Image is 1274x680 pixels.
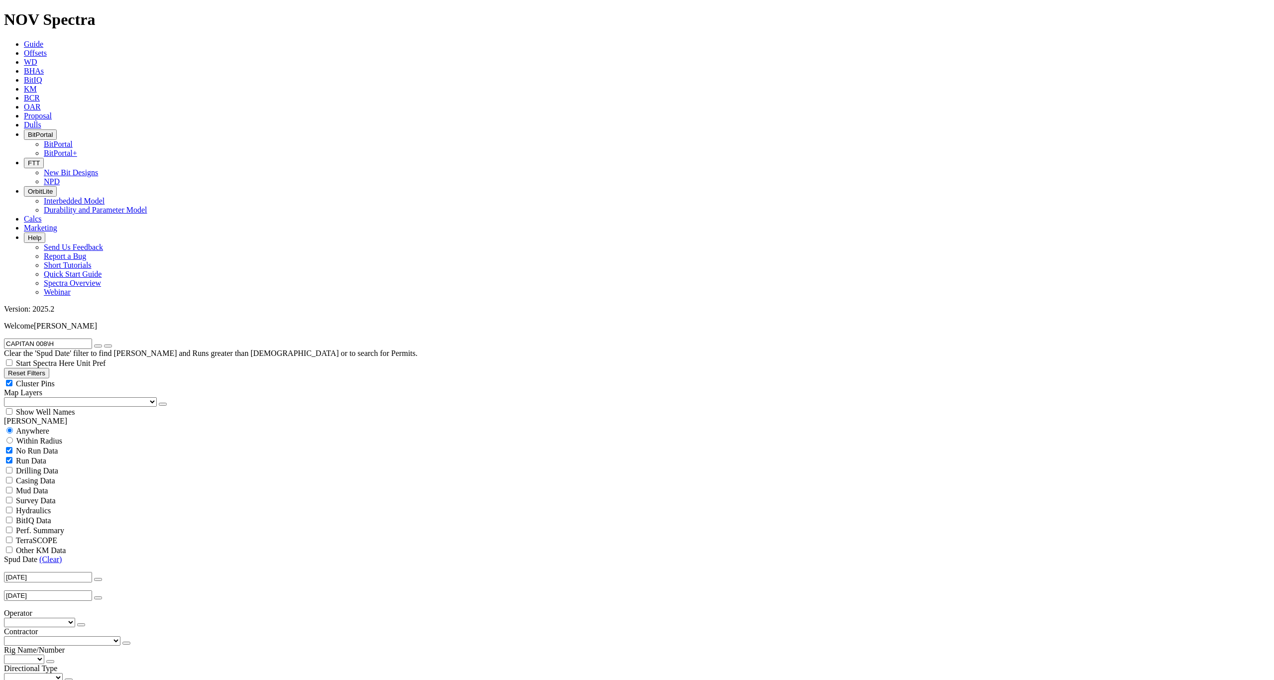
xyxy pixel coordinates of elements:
span: Operator [4,609,32,617]
span: Within Radius [16,437,62,445]
a: BitPortal+ [44,149,77,157]
span: Anywhere [16,427,49,435]
span: Cluster Pins [16,379,55,388]
a: Report a Bug [44,252,86,260]
a: Short Tutorials [44,261,92,269]
span: Unit Pref [76,359,106,367]
input: Search [4,339,92,349]
span: Help [28,234,41,241]
a: WD [24,58,37,66]
a: BHAs [24,67,44,75]
span: Spud Date [4,555,37,564]
span: Contractor [4,627,38,636]
a: Durability and Parameter Model [44,206,147,214]
a: NPD [44,177,60,186]
span: Survey Data [16,496,56,505]
a: BitPortal [44,140,73,148]
a: Marketing [24,224,57,232]
a: Proposal [24,112,52,120]
a: Offsets [24,49,47,57]
span: Map Layers [4,388,42,397]
filter-controls-checkbox: TerraSCOPE Data [4,535,1270,545]
span: Rig Name/Number [4,646,65,654]
span: Directional Type [4,664,57,673]
span: Start Spectra Here [16,359,74,367]
a: Webinar [44,288,71,296]
span: OrbitLite [28,188,53,195]
button: FTT [24,158,44,168]
a: BCR [24,94,40,102]
h1: NOV Spectra [4,10,1270,29]
span: Drilling Data [16,466,58,475]
span: Clear the 'Spud Date' filter to find [PERSON_NAME] and Runs greater than [DEMOGRAPHIC_DATA] or to... [4,349,418,357]
button: OrbitLite [24,186,57,197]
a: Guide [24,40,43,48]
input: After [4,572,92,582]
a: Send Us Feedback [44,243,103,251]
a: (Clear) [39,555,62,564]
a: Quick Start Guide [44,270,102,278]
span: TerraSCOPE [16,536,57,545]
span: Casing Data [16,476,55,485]
input: Before [4,590,92,601]
span: [PERSON_NAME] [34,322,97,330]
filter-controls-checkbox: TerraSCOPE Data [4,545,1270,555]
span: Hydraulics [16,506,51,515]
button: BitPortal [24,129,57,140]
span: BitIQ Data [16,516,51,525]
a: Interbedded Model [44,197,105,205]
a: Dulls [24,120,41,129]
filter-controls-checkbox: Hydraulics Analysis [4,505,1270,515]
a: KM [24,85,37,93]
a: OAR [24,103,41,111]
p: Welcome [4,322,1270,331]
a: Spectra Overview [44,279,101,287]
filter-controls-checkbox: Performance Summary [4,525,1270,535]
a: Calcs [24,215,42,223]
span: Show Well Names [16,408,75,416]
a: BitIQ [24,76,42,84]
span: No Run Data [16,447,58,455]
span: Run Data [16,456,46,465]
div: Version: 2025.2 [4,305,1270,314]
button: Help [24,232,45,243]
a: New Bit Designs [44,168,98,177]
input: Start Spectra Here [6,359,12,366]
button: Reset Filters [4,368,49,378]
div: [PERSON_NAME] [4,417,1270,426]
span: Perf. Summary [16,526,64,535]
span: FTT [28,159,40,167]
span: Other KM Data [16,546,66,555]
span: BitPortal [28,131,53,138]
span: Mud Data [16,486,48,495]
